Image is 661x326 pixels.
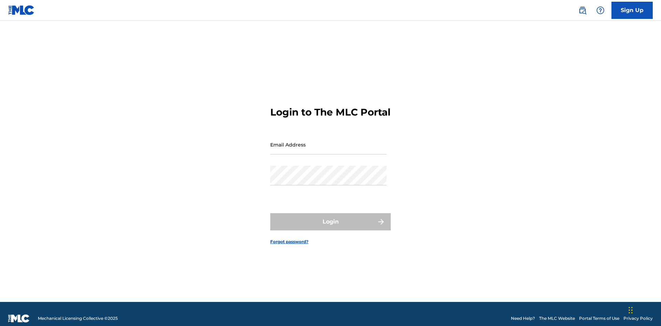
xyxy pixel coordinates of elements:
img: logo [8,314,30,323]
a: Public Search [576,3,589,17]
img: help [596,6,605,14]
div: Help [594,3,607,17]
img: search [578,6,587,14]
img: MLC Logo [8,5,35,15]
a: Forgot password? [270,239,308,245]
span: Mechanical Licensing Collective © 2025 [38,315,118,322]
a: Privacy Policy [623,315,653,322]
iframe: Chat Widget [627,293,661,326]
a: Portal Terms of Use [579,315,619,322]
a: The MLC Website [539,315,575,322]
a: Sign Up [611,2,653,19]
div: Drag [629,300,633,320]
h3: Login to The MLC Portal [270,106,390,118]
a: Need Help? [511,315,535,322]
